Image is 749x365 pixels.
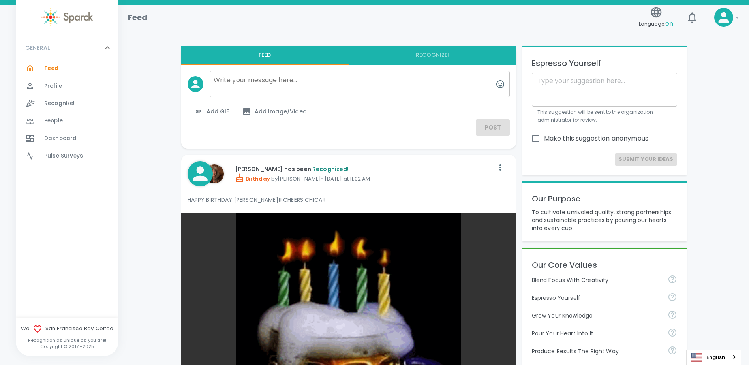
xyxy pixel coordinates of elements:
div: interaction tabs [181,46,516,65]
p: Espresso Yourself [532,57,677,70]
div: GENERAL [16,36,118,60]
p: Our Purpose [532,192,677,205]
svg: Find success working together and doing the right thing [668,346,677,355]
span: Dashboard [44,135,77,143]
span: Add GIF [194,107,229,116]
a: Sparck logo [16,8,118,26]
button: Language:en [636,4,676,32]
p: Grow Your Knowledge [532,312,661,320]
span: Feed [44,64,59,72]
span: Recognize! [44,100,75,107]
span: Add Image/Video [242,107,307,116]
p: GENERAL [25,44,50,52]
p: HAPPY BIRTHDAY [PERSON_NAME]!! CHEERS CHICA!! [188,196,510,204]
p: Blend Focus With Creativity [532,276,661,284]
span: Make this suggestion anonymous [544,134,649,143]
img: Picture of Louann VanVoorhis [205,164,224,183]
svg: Follow your curiosity and learn together [668,310,677,320]
div: GENERAL [16,60,118,168]
div: Language [686,350,741,365]
span: We San Francisco Bay Coffee [16,324,118,334]
svg: Share your voice and your ideas [668,292,677,302]
span: Profile [44,82,62,90]
span: Birthday [235,175,270,182]
svg: Come to work to make a difference in your own way [668,328,677,337]
a: Profile [16,77,118,95]
p: Copyright © 2017 - 2025 [16,343,118,350]
a: Dashboard [16,130,118,147]
a: Recognize! [16,95,118,112]
img: Sparck logo [41,8,93,26]
a: English [687,350,741,365]
a: Pulse Surveys [16,147,118,165]
span: Pulse Surveys [44,152,83,160]
span: Recognized! [312,165,349,173]
span: en [665,19,673,28]
p: This suggestion will be sent to the organization administrator for review. [537,108,672,124]
span: Language: [639,19,673,29]
p: Pour Your Heart Into It [532,329,661,337]
a: Feed [16,60,118,77]
aside: Language selected: English [686,350,741,365]
button: Recognize! [349,46,516,65]
p: Espresso Yourself [532,294,661,302]
p: Our Core Values [532,259,677,271]
p: Produce Results The Right Way [532,347,661,355]
p: [PERSON_NAME] has been [235,165,494,173]
h1: Feed [128,11,148,24]
svg: Achieve goals today and innovate for tomorrow [668,275,677,284]
button: Feed [181,46,349,65]
p: Recognition as unique as you are! [16,337,118,343]
span: People [44,117,63,125]
p: To cultivate unrivaled quality, strong partnerships and sustainable practices by pouring our hear... [532,208,677,232]
p: by [PERSON_NAME] • [DATE] at 11:02 AM [235,173,494,183]
a: People [16,112,118,130]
